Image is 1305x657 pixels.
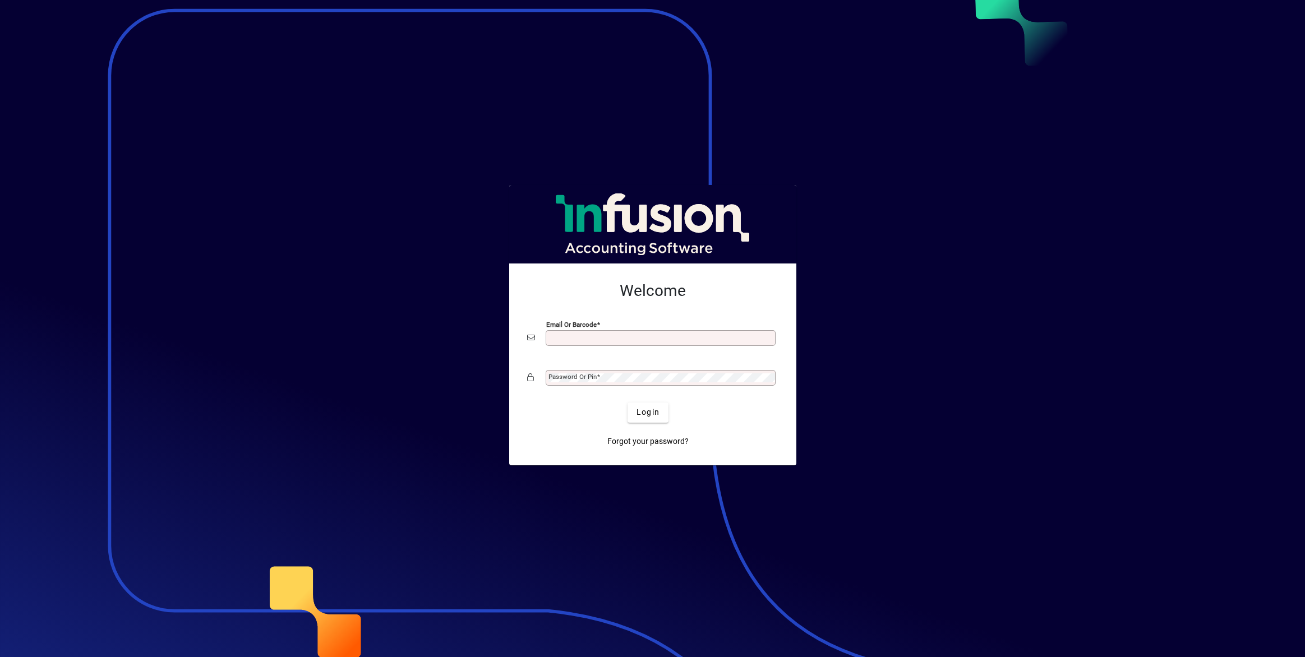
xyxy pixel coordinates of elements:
h2: Welcome [527,281,778,300]
a: Forgot your password? [603,432,693,452]
mat-label: Email or Barcode [546,320,597,328]
button: Login [628,402,668,423]
span: Login [637,406,660,418]
span: Forgot your password? [607,436,689,447]
mat-label: Password or Pin [548,373,597,381]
